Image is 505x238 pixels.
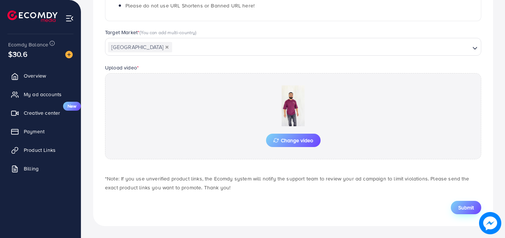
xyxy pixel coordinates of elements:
[105,29,197,36] label: Target Market
[273,138,313,143] span: Change video
[458,204,474,211] span: Submit
[24,165,39,172] span: Billing
[24,91,62,98] span: My ad accounts
[6,124,75,139] a: Payment
[479,212,501,234] img: image
[24,146,56,154] span: Product Links
[105,174,481,192] p: *Note: If you use unverified product links, the Ecomdy system will notify the support team to rev...
[6,68,75,83] a: Overview
[105,64,139,71] label: Upload video
[24,109,60,117] span: Creative center
[266,134,321,147] button: Change video
[6,161,75,176] a: Billing
[7,10,58,22] img: logo
[108,42,172,52] span: [GEOGRAPHIC_DATA]
[6,143,75,157] a: Product Links
[24,72,46,79] span: Overview
[256,85,330,126] img: Preview Image
[63,102,81,111] span: New
[105,38,481,56] div: Search for option
[8,49,27,59] span: $30.6
[140,29,196,36] span: (You can add multi-country)
[125,2,255,9] span: Please do not use URL Shortens or Banned URL here!
[451,201,481,214] button: Submit
[6,105,75,120] a: Creative centerNew
[165,45,169,49] button: Deselect Pakistan
[24,128,45,135] span: Payment
[8,41,48,48] span: Ecomdy Balance
[173,42,469,53] input: Search for option
[65,14,74,23] img: menu
[6,87,75,102] a: My ad accounts
[65,51,73,58] img: image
